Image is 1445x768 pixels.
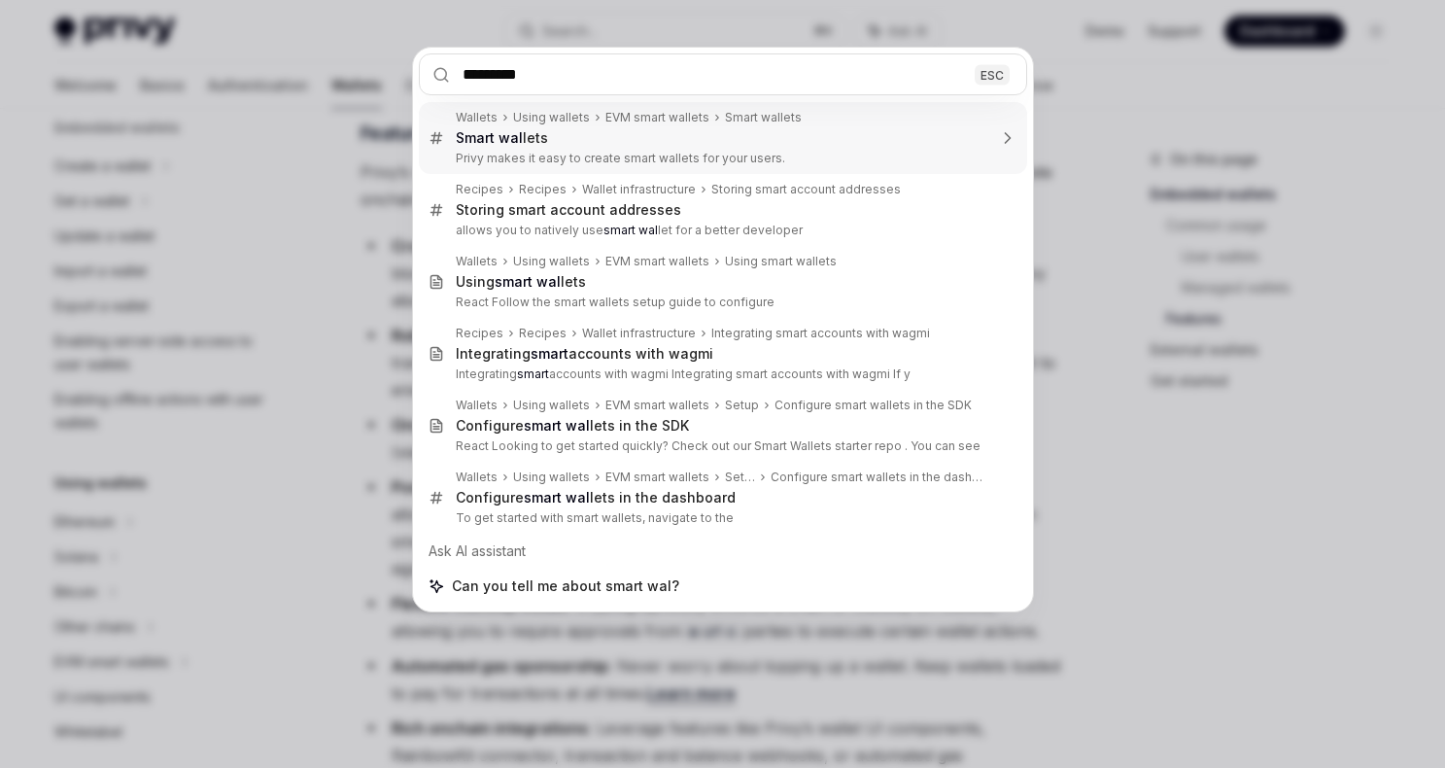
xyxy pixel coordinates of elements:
[456,398,498,413] div: Wallets
[456,345,713,363] div: Integrating accounts with wagmi
[975,64,1010,85] div: ESC
[524,417,590,434] b: smart wal
[519,326,567,341] div: Recipes
[725,470,755,485] div: Setup
[456,182,503,197] div: Recipes
[725,110,802,125] div: Smart wallets
[725,398,759,413] div: Setup
[456,223,986,238] p: allows you to natively use let for a better developer
[603,223,658,237] b: smart wal
[605,398,709,413] div: EVM smart wallets
[517,367,549,381] b: smart
[513,110,590,125] div: Using wallets
[456,326,503,341] div: Recipes
[456,151,986,166] p: Privy makes it easy to create smart wallets for your users.
[456,129,548,147] div: lets
[513,398,590,413] div: Using wallets
[513,254,590,269] div: Using wallets
[605,470,709,485] div: EVM smart wallets
[456,438,986,454] p: React Looking to get started quickly? Check out our Smart Wallets starter repo . You can see
[456,110,498,125] div: Wallets
[452,576,679,596] span: Can you tell me about smart wal?
[582,182,696,197] div: Wallet infrastructure
[519,182,567,197] div: Recipes
[456,295,986,310] p: React Follow the smart wallets setup guide to configure
[725,254,837,269] div: Using smart wallets
[456,470,498,485] div: Wallets
[711,182,901,197] div: Storing smart account addresses
[605,110,709,125] div: EVM smart wallets
[419,534,1027,569] div: Ask AI assistant
[456,417,689,435] div: Configure lets in the SDK
[456,510,986,526] p: To get started with smart wallets, navigate to the
[513,470,590,485] div: Using wallets
[605,254,709,269] div: EVM smart wallets
[524,489,590,506] b: smart wal
[774,398,972,413] div: Configure smart wallets in the SDK
[711,326,930,341] div: Integrating smart accounts with wagmi
[456,201,681,219] div: Storing smart account addresses
[456,273,586,291] div: Using lets
[456,129,523,146] b: Smart wal
[531,345,568,362] b: smart
[495,273,561,290] b: smart wal
[582,326,696,341] div: Wallet infrastructure
[456,254,498,269] div: Wallets
[771,470,986,485] div: Configure smart wallets in the dashboard
[456,489,736,506] div: Configure lets in the dashboard
[456,367,986,382] p: Integrating accounts with wagmi Integrating smart accounts with wagmi If y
